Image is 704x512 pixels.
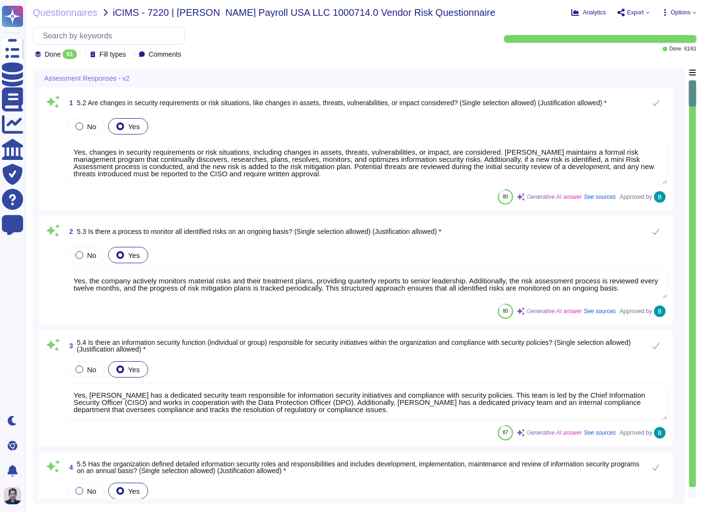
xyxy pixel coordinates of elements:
span: 80 [503,194,508,199]
span: Assessment Responses - v2 [44,75,129,82]
span: Options [671,10,691,15]
span: Analytics [583,10,606,15]
span: No [87,487,96,495]
span: Fill types [100,51,126,58]
span: Export [627,10,644,15]
button: Analytics [571,9,606,16]
span: 5.4 Is there an information security function (individual or group) responsible for security init... [77,339,631,353]
span: Approved by [620,308,652,314]
input: Search by keywords [38,27,185,44]
span: No [87,366,96,374]
span: Done: [669,47,682,51]
span: iCIMS - 7220 | [PERSON_NAME] Payroll USA LLC 1000714.0 Vendor Risk Questionnaire [113,8,496,17]
span: See sources [584,194,616,200]
span: Approved by [620,194,652,200]
span: See sources [584,430,616,436]
span: Yes [128,487,139,495]
div: 61 [63,49,76,59]
textarea: Yes, the company actively monitors material risks and their treatment plans, providing quarterly ... [65,269,667,299]
span: See sources [584,308,616,314]
span: Yes [128,366,139,374]
span: 1 [65,99,73,106]
span: Generative AI answer [527,308,582,314]
button: user [2,485,28,506]
span: Approved by [620,430,652,436]
span: 5.3 Is there a process to monitor all identified risks on an ongoing basis? (Single selection all... [77,228,441,235]
img: user [654,427,666,439]
span: Comments [149,51,181,58]
img: user [654,305,666,317]
span: Questionnaires [33,8,98,17]
span: 61 / 61 [684,47,696,51]
span: Yes [128,251,139,259]
span: Yes [128,122,139,131]
span: Done [45,51,61,58]
img: user [654,191,666,203]
span: Generative AI answer [527,430,582,436]
span: Generative AI answer [527,194,582,200]
span: No [87,122,96,131]
span: 5.2 Are changes in security requirements or risk situations, like changes in assets, threats, vul... [77,99,607,107]
span: No [87,251,96,259]
span: 4 [65,464,73,471]
img: user [4,487,21,504]
span: 5.5 Has the organization defined detailed information security roles and responsibilities and inc... [77,460,640,475]
textarea: Yes, changes in security requirements or risk situations, including changes in assets, threats, v... [65,140,667,184]
span: 2 [65,228,73,235]
textarea: Yes, [PERSON_NAME] has a dedicated security team responsible for information security initiatives... [65,383,667,420]
span: 87 [503,430,508,435]
span: 80 [503,308,508,314]
span: 3 [65,342,73,349]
